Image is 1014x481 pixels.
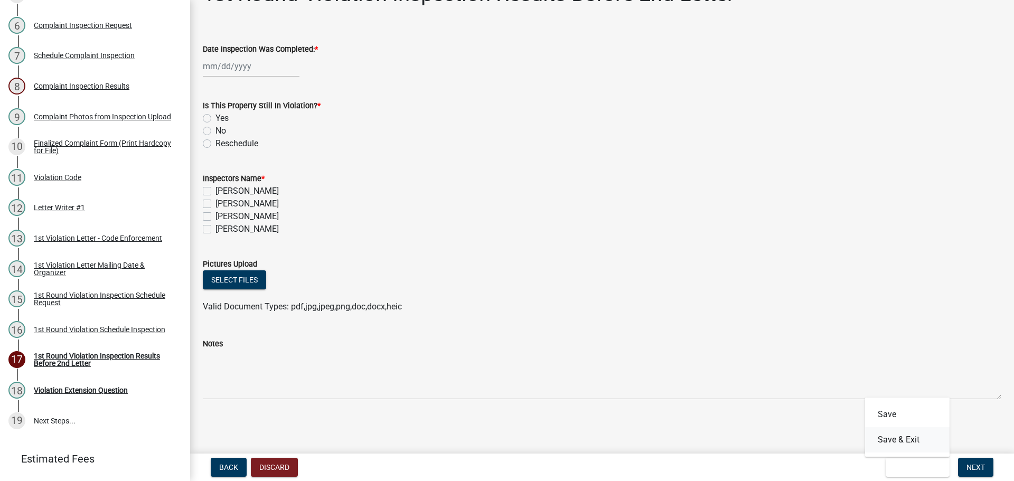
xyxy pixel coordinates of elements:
span: Next [966,463,985,471]
label: Inspectors Name [203,175,265,183]
div: 10 [8,138,25,155]
button: Save & Exit [886,458,950,477]
div: 1st Round Violation Inspection Results Before 2nd Letter [34,352,173,367]
div: 1st Round Violation Inspection Schedule Request [34,291,173,306]
label: Pictures Upload [203,261,257,268]
button: Save & Exit [865,427,950,452]
label: Reschedule [215,137,258,150]
div: Complaint Inspection Results [34,82,129,90]
div: Schedule Complaint Inspection [34,52,135,59]
label: Is This Property Still In Violation? [203,102,321,110]
div: Save & Exit [865,398,950,457]
div: Complaint Inspection Request [34,22,132,29]
label: Notes [203,341,223,348]
div: 7 [8,47,25,64]
input: mm/dd/yyyy [203,55,299,77]
label: [PERSON_NAME] [215,223,279,235]
span: Save & Exit [894,463,935,471]
div: 11 [8,169,25,186]
div: 12 [8,199,25,216]
label: [PERSON_NAME] [215,210,279,223]
div: 8 [8,78,25,95]
div: 16 [8,321,25,338]
label: Yes [215,112,229,125]
div: 13 [8,230,25,247]
div: Violation Code [34,174,81,181]
div: Violation Extension Question [34,386,128,394]
a: Estimated Fees [8,448,173,469]
label: [PERSON_NAME] [215,185,279,197]
button: Next [958,458,993,477]
button: Select files [203,270,266,289]
div: 19 [8,412,25,429]
div: 14 [8,260,25,277]
label: [PERSON_NAME] [215,197,279,210]
button: Save [865,402,950,427]
div: Complaint Photos from Inspection Upload [34,113,171,120]
button: Discard [251,458,298,477]
div: Finalized Complaint Form (Print Hardcopy for File) [34,139,173,154]
div: 15 [8,290,25,307]
div: 1st Violation Letter Mailing Date & Organizer [34,261,173,276]
div: 18 [8,382,25,399]
div: 1st Round Violation Schedule Inspection [34,326,165,333]
div: 17 [8,351,25,368]
label: Date Inspection Was Completed: [203,46,318,53]
div: 9 [8,108,25,125]
span: Back [219,463,238,471]
button: Back [211,458,247,477]
div: Letter Writer #1 [34,204,85,211]
div: 1st Violation Letter - Code Enforcement [34,234,162,242]
div: 6 [8,17,25,34]
label: No [215,125,226,137]
span: Valid Document Types: pdf,jpg,jpeg,png,doc,docx,heic [203,301,402,312]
